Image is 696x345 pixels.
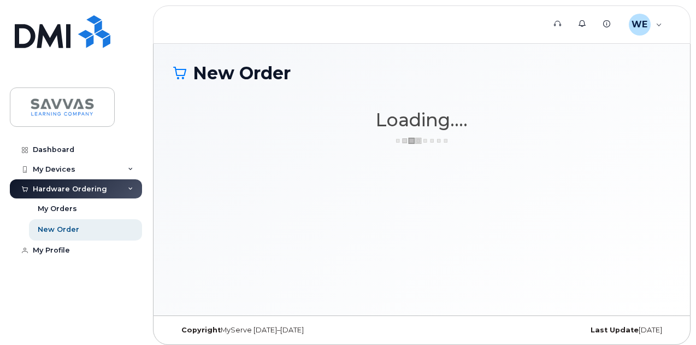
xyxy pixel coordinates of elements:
[505,326,670,335] div: [DATE]
[394,137,449,145] img: ajax-loader-3a6953c30dc77f0bf724df975f13086db4f4c1262e45940f03d1251963f1bf2e.gif
[591,326,639,334] strong: Last Update
[173,110,670,130] h1: Loading....
[173,63,670,83] h1: New Order
[173,326,339,335] div: MyServe [DATE]–[DATE]
[181,326,221,334] strong: Copyright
